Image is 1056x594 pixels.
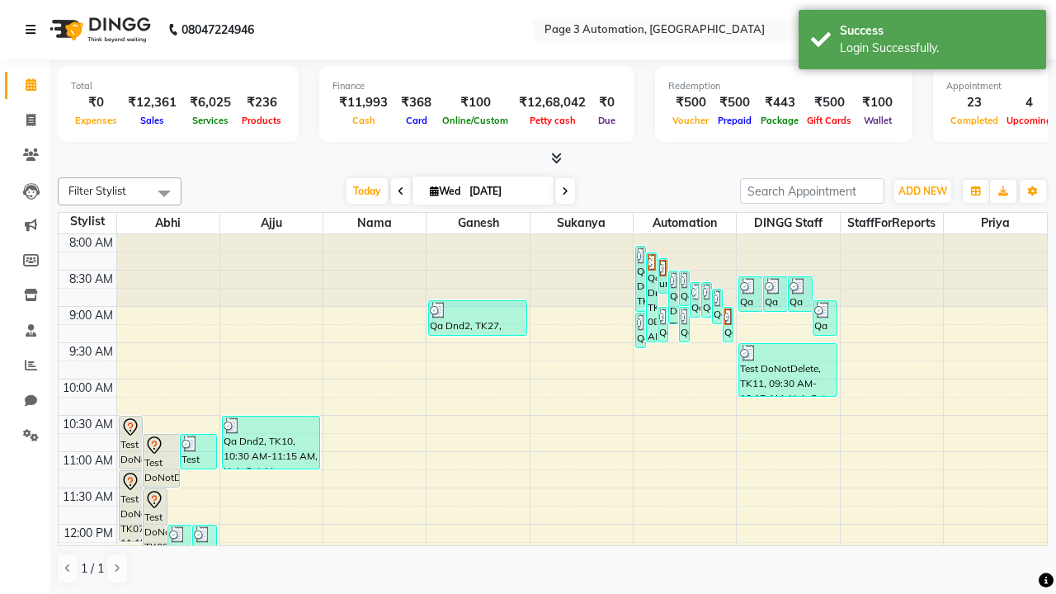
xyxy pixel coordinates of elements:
div: 11:30 AM [59,488,116,506]
div: ₹0 [592,93,621,112]
div: Qa Dnd2, TK22, 08:10 AM-09:05 AM, Special Hair Wash- Men [636,247,645,311]
div: Test DoNotDelete, TK12, 10:45 AM-11:15 AM, Hair Cut By Expert-Men [181,435,216,469]
div: Qa Dnd2, TK24, 08:40 AM-09:10 AM, Hair Cut By Expert-Men [702,283,711,317]
span: Filter Stylist [68,184,126,197]
span: Due [594,115,620,126]
div: Test DoNotDelete, TK06, 10:30 AM-11:15 AM, Hair Cut-Men [120,417,143,469]
span: Online/Custom [438,115,512,126]
span: Sukanya [530,213,633,233]
div: Qa Dnd2, TK18, 08:30 AM-09:00 AM, Hair cut Below 12 years (Boy) [680,271,689,305]
div: Qa Dnd2, TK21, 08:35 AM-09:05 AM, Hair cut Below 12 years (Boy) [789,277,812,311]
div: 8:30 AM [66,271,116,288]
div: ₹11,993 [332,93,394,112]
span: Nama [323,213,426,233]
span: Sales [136,115,168,126]
div: Qa Dnd2, TK10, 10:30 AM-11:15 AM, Hair Cut-Men [223,417,319,469]
div: ₹12,361 [121,93,183,112]
span: Completed [946,115,1002,126]
div: ₹443 [757,93,803,112]
div: Test DoNotDelete, TK08, 10:45 AM-11:30 AM, Hair Cut-Men [144,435,179,487]
span: Today [346,178,388,204]
div: 4 [1002,93,1056,112]
span: Petty cash [526,115,580,126]
div: 11:00 AM [59,452,116,469]
span: 1 / 1 [81,560,104,577]
div: Test DoNotDelete, TK07, 11:15 AM-12:15 PM, Hair Cut-Women [120,471,143,541]
div: Qa Dnd2, TK20, 08:35 AM-09:05 AM, Hair Cut By Expert-Men [764,277,787,311]
div: Qa Dnd2, TK28, 08:55 AM-09:25 AM, Hair cut Below 12 years (Boy) [813,301,837,335]
span: Services [188,115,233,126]
div: Qa Dnd2, TK27, 08:55 AM-09:25 AM, Hair cut Below 12 years (Boy) [429,301,526,335]
span: Wallet [860,115,896,126]
div: ₹100 [856,93,899,112]
span: Ganesh [427,213,529,233]
div: 12:00 PM [60,525,116,542]
span: ADD NEW [898,185,947,197]
div: 10:00 AM [59,379,116,397]
div: Qa Dnd2, TK30, 09:00 AM-09:30 AM, Hair cut Below 12 years (Boy) [658,308,667,342]
div: Qa Dnd2, TK26, 08:30 AM-09:15 AM, Hair Cut-Men [669,271,678,323]
div: Test DoNotDelete, TK11, 09:30 AM-10:15 AM, Hair Cut-Men [739,344,836,396]
div: Test DoNotDelete, TK09, 11:30 AM-12:30 PM, Hair Cut-Women [144,489,167,559]
div: Qa Dnd2, TK23, 08:40 AM-09:10 AM, Hair Cut By Expert-Men [691,283,700,317]
div: Qa Dnd2, TK17, 08:15 AM-09:30 AM, Hair Cut By Expert-Men,Hair Cut-Men [647,253,656,342]
div: ₹236 [238,93,285,112]
span: Prepaid [714,115,756,126]
div: Qa Dnd2, TK25, 08:45 AM-09:15 AM, Hair Cut By Expert-Men [713,290,722,323]
div: Qa Dnd2, TK32, 09:05 AM-09:35 AM, Hair cut Below 12 years (Boy) [636,313,645,347]
div: ₹12,68,042 [512,93,592,112]
div: 8:00 AM [66,234,116,252]
span: StaffForReports [841,213,943,233]
span: Upcoming [1002,115,1056,126]
input: Search Appointment [740,178,884,204]
div: 9:30 AM [66,343,116,361]
div: ₹0 [71,93,121,112]
span: Wed [426,185,464,197]
div: Stylist [59,213,116,230]
span: Package [757,115,803,126]
input: 2025-09-03 [464,179,547,204]
div: ₹6,025 [183,93,238,112]
span: Abhi [117,213,219,233]
div: Redemption [668,79,899,93]
div: Qa Dnd2, TK29, 09:00 AM-09:30 AM, Hair cut Below 12 years (Boy) [724,308,733,342]
div: Login Successfully. [840,40,1034,57]
div: Qa Dnd2, TK31, 09:00 AM-09:30 AM, Hair cut Below 12 years (Boy) [680,308,689,342]
div: ₹500 [668,93,713,112]
span: Gift Cards [803,115,856,126]
b: 08047224946 [181,7,254,53]
span: Priya [944,213,1047,233]
div: Success [840,22,1034,40]
div: ₹500 [803,93,856,112]
button: ADD NEW [894,180,951,203]
div: 9:00 AM [66,307,116,324]
div: Test DoNotDelete, TK14, 12:00 PM-12:45 PM, Hair Cut-Men [193,526,216,577]
span: Card [402,115,431,126]
div: ₹500 [713,93,757,112]
span: Automation [634,213,736,233]
div: Qa Dnd2, TK19, 08:35 AM-09:05 AM, Hair Cut By Expert-Men [739,277,762,311]
span: Ajju [220,213,323,233]
div: 23 [946,93,1002,112]
span: Cash [348,115,379,126]
div: 10:30 AM [59,416,116,433]
span: Expenses [71,115,121,126]
div: ₹368 [394,93,438,112]
div: Finance [332,79,621,93]
span: Products [238,115,285,126]
img: logo [42,7,155,53]
span: Voucher [668,115,713,126]
div: ₹100 [438,93,512,112]
div: undefined, TK16, 08:20 AM-08:50 AM, Hair cut Below 12 years (Boy) [658,259,667,293]
div: Total [71,79,285,93]
span: DINGG Staff [737,213,839,233]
